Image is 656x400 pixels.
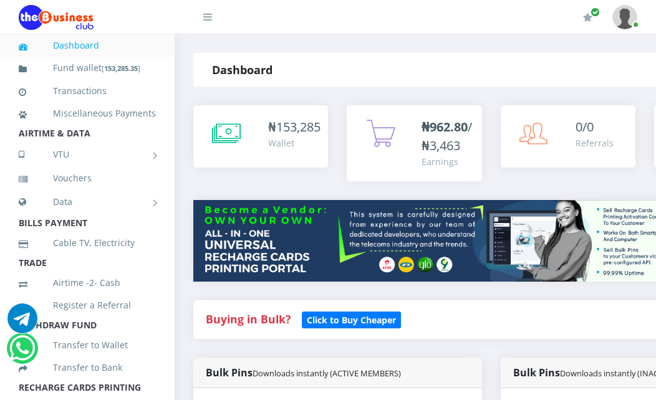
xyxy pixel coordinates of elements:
a: Register a Referral [19,291,156,320]
a: Transfer to Wallet [19,331,156,360]
a: Cable TV, Electricity [19,229,156,257]
a: Airtime -2- Cash [19,269,156,297]
b: ₦962.80 [422,118,468,135]
span: /₦3,463 [422,118,472,154]
span: 153,285 [276,118,321,135]
img: Logo [19,5,94,30]
a: Chat for support [7,313,37,333]
img: User [612,5,637,29]
div: Referrals [576,136,614,150]
a: Miscellaneous Payments [19,99,156,128]
a: Click to Buy Cheaper [302,312,401,326]
a: Data [19,186,156,217]
strong: Bulk Pins [206,366,401,379]
a: VTU [19,139,156,170]
span: 0/0 [576,118,594,135]
a: Fund wallet[153,285.35] [19,54,156,83]
a: 0/0 Referrals [501,105,635,168]
b: 153,285.35 [104,64,138,73]
a: Vouchers [19,164,156,193]
a: ₦962.80/₦3,463 Earnings [347,105,481,181]
strong: Buying in Bulk? [206,312,291,326]
small: Downloads instantly (ACTIVE MEMBERS) [253,368,401,379]
a: Chat for support [9,343,35,363]
div: Earnings [422,155,472,168]
i: Renew/Upgrade Subscription [583,12,592,22]
span: Renew/Upgrade Subscription [591,7,600,17]
a: Dashboard [19,31,156,60]
a: ₦153,285 Wallet [193,105,328,168]
a: Transactions [19,77,156,105]
a: Transfer to Bank [19,353,156,382]
strong: Dashboard [212,62,273,77]
div: Wallet [268,136,321,150]
div: ₦ [268,118,321,136]
b: Click to Buy Cheaper [307,314,396,326]
small: [ ] [102,64,140,73]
